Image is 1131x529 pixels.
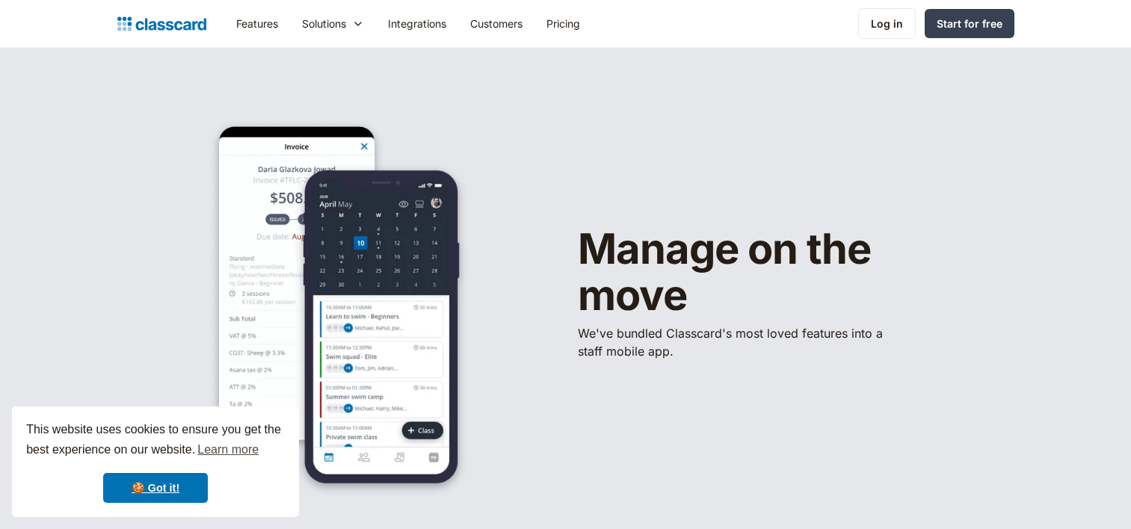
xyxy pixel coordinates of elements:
a: learn more about cookies [195,439,261,461]
div: Solutions [302,16,346,31]
a: dismiss cookie message [103,473,208,503]
a: Integrations [376,7,458,40]
a: home [117,13,206,34]
a: Features [224,7,290,40]
a: Start for free [925,9,1014,38]
div: cookieconsent [12,406,299,517]
p: We've bundled ​Classcard's most loved features into a staff mobile app. [578,324,892,360]
div: Start for free [937,16,1002,31]
a: Customers [458,7,534,40]
a: Pricing [534,7,592,40]
h1: Manage on the move [578,226,967,318]
span: This website uses cookies to ensure you get the best experience on our website. [26,421,285,461]
a: Log in [858,8,916,39]
div: Log in [871,16,903,31]
div: Solutions [290,7,376,40]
